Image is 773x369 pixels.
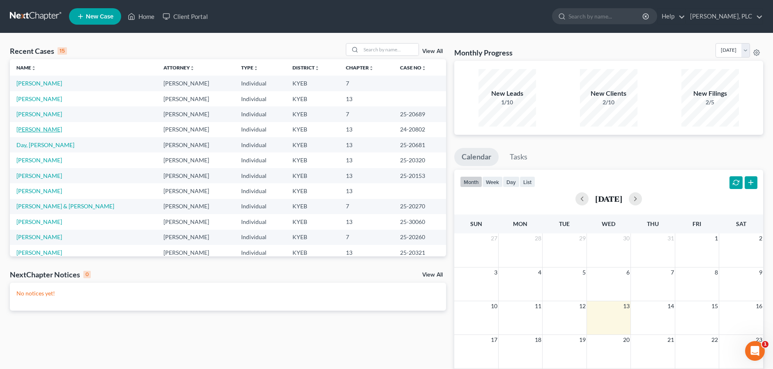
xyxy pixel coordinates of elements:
[626,268,630,277] span: 6
[493,268,498,277] span: 3
[10,270,91,279] div: NextChapter Notices
[502,148,535,166] a: Tasks
[157,106,235,122] td: [PERSON_NAME]
[762,341,768,348] span: 1
[16,111,62,118] a: [PERSON_NAME]
[286,199,339,214] td: KYEB
[755,335,763,345] span: 23
[490,233,498,243] span: 27
[714,233,719,243] span: 1
[339,76,394,91] td: 7
[537,268,542,277] span: 4
[86,14,113,20] span: New Case
[286,106,339,122] td: KYEB
[758,268,763,277] span: 9
[692,220,701,227] span: Fri
[286,152,339,168] td: KYEB
[686,9,763,24] a: [PERSON_NAME], PLC
[159,9,212,24] a: Client Portal
[422,48,443,54] a: View All
[16,203,114,210] a: [PERSON_NAME] & [PERSON_NAME]
[393,122,446,137] td: 24-20802
[157,245,235,260] td: [PERSON_NAME]
[580,89,637,98] div: New Clients
[235,199,286,214] td: Individual
[339,137,394,152] td: 13
[346,65,374,71] a: Chapterunfold_more
[124,9,159,24] a: Home
[16,65,36,71] a: Nameunfold_more
[157,168,235,183] td: [PERSON_NAME]
[393,106,446,122] td: 25-20689
[16,95,62,102] a: [PERSON_NAME]
[559,220,570,227] span: Tue
[190,66,195,71] i: unfold_more
[460,176,482,187] button: month
[157,122,235,137] td: [PERSON_NAME]
[393,137,446,152] td: 25-20681
[393,199,446,214] td: 25-20270
[667,301,675,311] span: 14
[711,335,719,345] span: 22
[578,335,587,345] span: 19
[534,233,542,243] span: 28
[286,214,339,229] td: KYEB
[286,76,339,91] td: KYEB
[286,230,339,245] td: KYEB
[235,122,286,137] td: Individual
[339,122,394,137] td: 13
[667,233,675,243] span: 31
[235,76,286,91] td: Individual
[736,220,746,227] span: Sat
[339,230,394,245] td: 7
[286,137,339,152] td: KYEB
[16,157,62,164] a: [PERSON_NAME]
[16,249,62,256] a: [PERSON_NAME]
[286,91,339,106] td: KYEB
[714,268,719,277] span: 8
[421,66,426,71] i: unfold_more
[393,230,446,245] td: 25-20260
[622,233,630,243] span: 30
[157,230,235,245] td: [PERSON_NAME]
[235,152,286,168] td: Individual
[393,152,446,168] td: 25-20320
[16,126,62,133] a: [PERSON_NAME]
[582,268,587,277] span: 5
[622,301,630,311] span: 13
[490,335,498,345] span: 17
[16,80,62,87] a: [PERSON_NAME]
[286,168,339,183] td: KYEB
[235,106,286,122] td: Individual
[16,289,439,298] p: No notices yet!
[235,91,286,106] td: Individual
[292,65,320,71] a: Districtunfold_more
[568,9,644,24] input: Search by name...
[667,335,675,345] span: 21
[235,230,286,245] td: Individual
[595,194,622,203] h2: [DATE]
[580,98,637,106] div: 2/10
[163,65,195,71] a: Attorneyunfold_more
[286,122,339,137] td: KYEB
[235,168,286,183] td: Individual
[241,65,258,71] a: Typeunfold_more
[339,199,394,214] td: 7
[681,89,739,98] div: New Filings
[422,272,443,278] a: View All
[681,98,739,106] div: 2/5
[711,301,719,311] span: 15
[393,214,446,229] td: 25-30060
[393,245,446,260] td: 25-20321
[658,9,685,24] a: Help
[622,335,630,345] span: 20
[339,245,394,260] td: 13
[16,218,62,225] a: [PERSON_NAME]
[58,47,67,55] div: 15
[235,137,286,152] td: Individual
[83,271,91,278] div: 0
[16,233,62,240] a: [PERSON_NAME]
[339,152,394,168] td: 13
[157,137,235,152] td: [PERSON_NAME]
[479,98,536,106] div: 1/10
